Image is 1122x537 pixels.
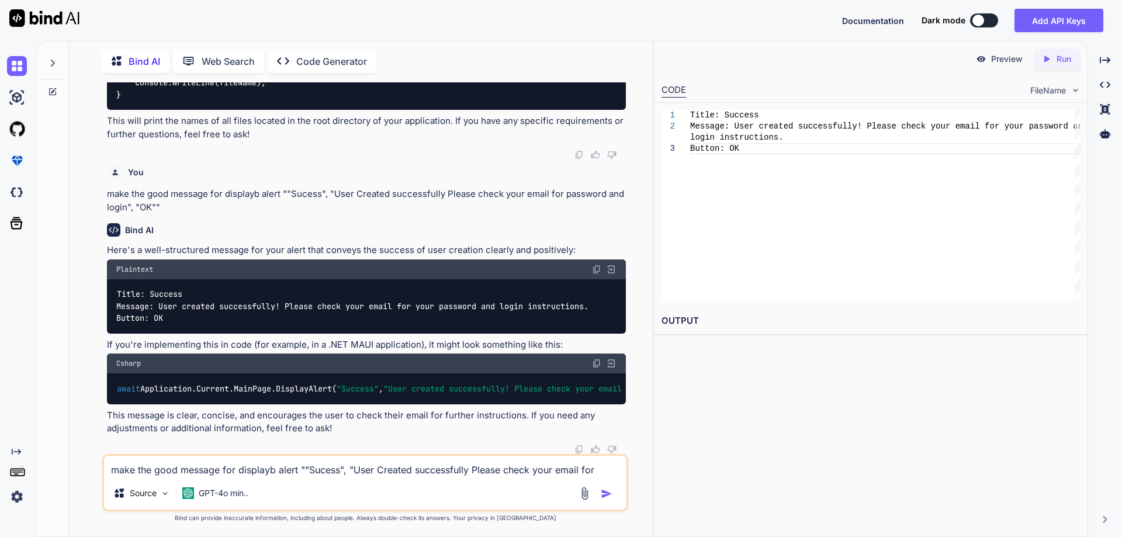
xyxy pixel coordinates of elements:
[1071,85,1081,95] img: chevron down
[337,383,379,394] span: "Success"
[128,167,144,178] h6: You
[1014,9,1103,32] button: Add API Keys
[117,383,140,394] span: await
[7,56,27,76] img: chat
[591,150,600,160] img: like
[107,115,626,141] p: This will print the names of all files located in the root directory of your application. If you ...
[125,224,154,236] h6: Bind AI
[654,307,1088,335] h2: OUTPUT
[607,445,617,454] img: dislike
[690,122,936,131] span: Message: User created successfully! Please check y
[690,110,759,120] span: Title: Success
[383,383,823,394] span: "User created successfully! Please check your email for your password and login instructions."
[690,133,784,142] span: login instructions.
[7,487,27,507] img: settings
[116,383,857,395] code: Application.Current.MainPage.DisplayAlert( , , );
[107,244,626,257] p: Here's a well-structured message for your alert that conveys the success of user creation clearly...
[9,9,79,27] img: Bind AI
[1057,53,1071,65] p: Run
[296,54,367,68] p: Code Generator
[662,84,686,98] div: CODE
[107,338,626,352] p: If you're implementing this in code (for example, in a .NET MAUI application), it might look some...
[606,264,617,275] img: Open in Browser
[129,54,160,68] p: Bind AI
[592,359,601,368] img: copy
[107,188,626,214] p: make the good message for displayb alert ""Sucess", "User Created successfully Please check your ...
[116,288,588,324] code: Title: Success Message: User created successfully! Please check your email for your password and ...
[574,445,584,454] img: copy
[991,53,1023,65] p: Preview
[578,487,591,500] img: attachment
[662,110,675,121] div: 1
[574,150,584,160] img: copy
[690,144,739,153] span: Button: OK
[842,15,904,27] button: Documentation
[116,359,141,368] span: Csharp
[182,487,194,499] img: GPT-4o mini
[662,143,675,154] div: 3
[922,15,965,26] span: Dark mode
[130,487,157,499] p: Source
[116,265,153,274] span: Plaintext
[102,514,628,522] p: Bind can provide inaccurate information, including about people. Always double-check its answers....
[601,488,612,500] img: icon
[1030,85,1066,96] span: FileName
[591,445,600,454] img: like
[936,122,1088,131] span: our email for your password and
[606,358,617,369] img: Open in Browser
[7,151,27,171] img: premium
[976,54,986,64] img: preview
[842,16,904,26] span: Documentation
[607,150,617,160] img: dislike
[7,182,27,202] img: darkCloudIdeIcon
[202,54,255,68] p: Web Search
[160,489,170,498] img: Pick Models
[107,409,626,435] p: This message is clear, concise, and encourages the user to check their email for further instruct...
[592,265,601,274] img: copy
[7,119,27,139] img: githubLight
[199,487,248,499] p: GPT-4o min..
[7,88,27,108] img: ai-studio
[662,121,675,132] div: 2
